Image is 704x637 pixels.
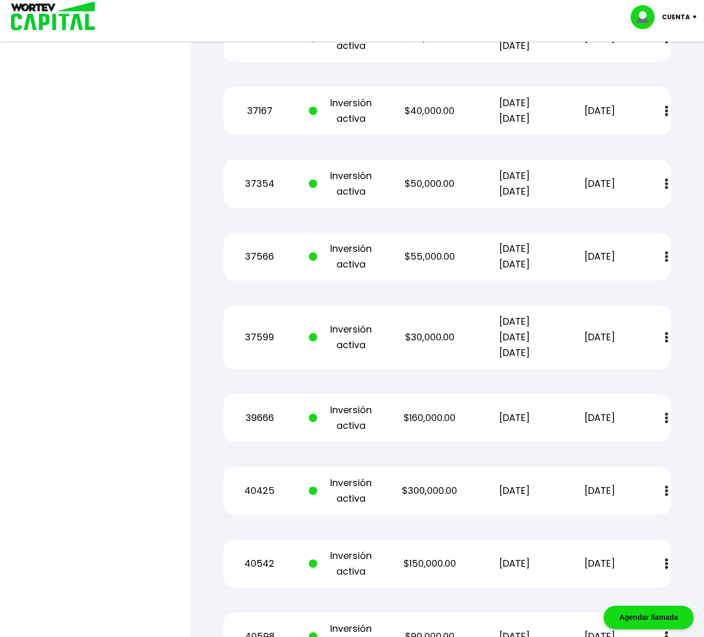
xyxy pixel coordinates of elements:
[564,483,635,499] p: [DATE]
[309,241,381,272] p: Inversión activa
[224,410,295,426] p: 39666
[224,556,295,571] p: 40542
[309,475,381,506] p: Inversión activa
[394,176,465,192] p: $50,000.00
[631,5,662,29] img: profile-image
[479,314,551,361] p: [DATE] [DATE] [DATE]
[309,402,381,434] p: Inversión activa
[690,16,704,19] img: icon-down
[309,168,381,199] p: Inversión activa
[479,410,551,426] p: [DATE]
[564,556,635,571] p: [DATE]
[224,483,295,499] p: 40425
[564,410,635,426] p: [DATE]
[479,241,551,272] p: [DATE] [DATE]
[662,9,690,25] p: Cuenta
[309,548,381,579] p: Inversión activa
[394,483,465,499] p: $300,000.00
[394,329,465,345] p: $30,000.00
[309,322,381,353] p: Inversión activa
[564,103,635,119] p: [DATE]
[394,103,465,119] p: $40,000.00
[479,95,551,126] p: [DATE] [DATE]
[564,176,635,192] p: [DATE]
[309,95,381,126] p: Inversión activa
[224,329,295,345] p: 37599
[564,329,635,345] p: [DATE]
[479,556,551,571] p: [DATE]
[394,410,465,426] p: $160,000.00
[479,483,551,499] p: [DATE]
[224,103,295,119] p: 37167
[564,249,635,264] p: [DATE]
[604,606,694,629] div: Agendar llamada
[224,249,295,264] p: 37566
[394,249,465,264] p: $55,000.00
[224,176,295,192] p: 37354
[479,168,551,199] p: [DATE] [DATE]
[394,556,465,571] p: $150,000.00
